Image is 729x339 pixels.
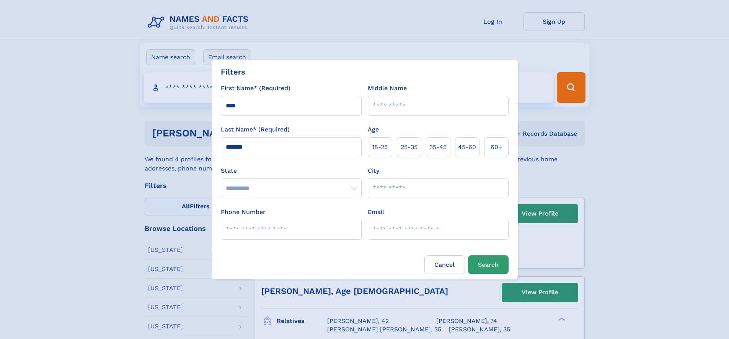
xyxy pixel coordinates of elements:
[458,143,476,152] span: 45‑60
[221,66,245,78] div: Filters
[221,166,362,175] label: State
[368,125,379,134] label: Age
[368,84,407,93] label: Middle Name
[368,166,379,175] label: City
[221,208,266,217] label: Phone Number
[429,143,447,152] span: 35‑45
[221,125,290,134] label: Last Name* (Required)
[368,208,384,217] label: Email
[491,143,502,152] span: 60+
[424,255,465,274] label: Cancel
[468,255,509,274] button: Search
[401,143,418,152] span: 25‑35
[372,143,388,152] span: 18‑25
[221,84,290,93] label: First Name* (Required)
